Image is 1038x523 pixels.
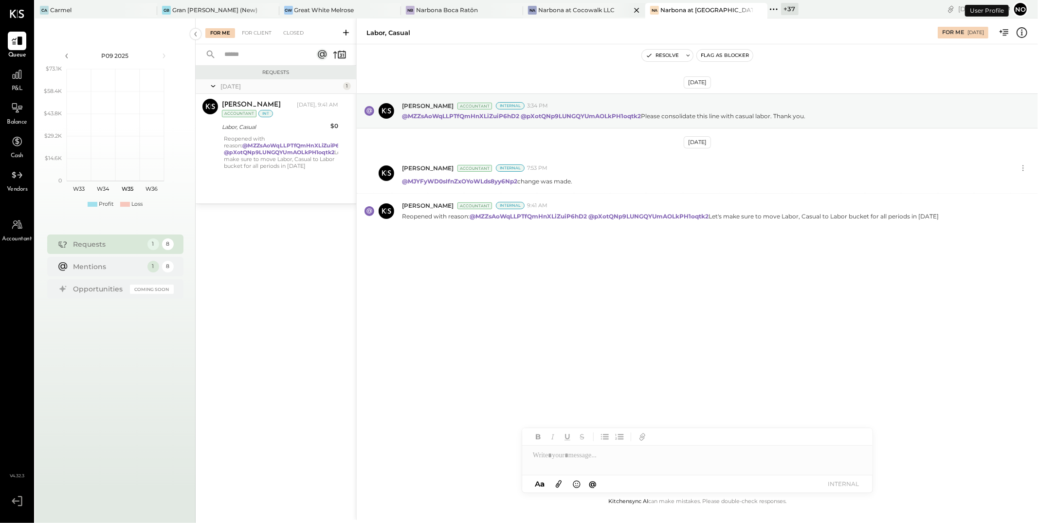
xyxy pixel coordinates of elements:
button: Bold [532,431,545,443]
div: P09 2025 [74,52,157,60]
div: + 37 [781,3,799,15]
span: 3:34 PM [527,102,548,110]
div: Opportunities [73,284,125,294]
strong: @MJYFyWD0sIfnZxOYoWLds8yy6Np2 [402,178,517,185]
span: 9:41 AM [527,202,547,210]
text: W35 [122,185,133,192]
p: change was made. [402,177,572,185]
div: [DATE] [220,82,341,90]
div: Internal [496,102,525,109]
text: W34 [97,185,109,192]
div: Labor, Casual [222,122,328,132]
button: Strikethrough [576,431,588,443]
strong: @MZZsAoWqLLPTfQmHnXLiZuiP6hD2 [242,142,350,149]
text: $73.1K [46,65,62,72]
button: INTERNAL [824,477,863,490]
div: Carmel [50,6,72,14]
span: 7:53 PM [527,164,547,172]
div: Requests [73,239,143,249]
span: P&L [12,85,23,93]
button: Resolve [642,50,683,61]
div: Gran [PERSON_NAME] (New) [172,6,257,14]
text: W36 [146,185,158,192]
span: Cash [11,152,23,161]
span: [PERSON_NAME] [402,102,454,110]
strong: @pXotQNp9LUNGQYUmAOLkPH1oqtk2 [588,213,709,220]
text: $29.2K [44,132,62,139]
span: [PERSON_NAME] [402,201,454,210]
div: int [258,110,273,117]
text: W33 [73,185,85,192]
text: $43.8K [44,110,62,117]
div: Narbona at Cocowalk LLC [538,6,615,14]
div: Accountant [222,110,256,117]
a: Accountant [0,216,34,244]
div: For Me [205,28,235,38]
span: Balance [7,118,27,127]
span: Vendors [7,185,28,194]
a: Vendors [0,166,34,194]
button: Flag as Blocker [697,50,753,61]
div: For Client [237,28,276,38]
span: a [540,479,545,488]
button: Italic [546,431,559,443]
a: Cash [0,132,34,161]
div: copy link [946,4,956,14]
div: 8 [162,261,174,272]
a: Balance [0,99,34,127]
text: $14.6K [45,155,62,162]
div: Labor, Casual [366,28,410,37]
div: [DATE], 9:41 AM [297,101,338,109]
button: Add URL [636,431,649,443]
div: Narbona at [GEOGRAPHIC_DATA] LLC [660,6,753,14]
div: User Profile [965,5,1009,17]
div: Requests [200,69,351,76]
div: Accountant [457,202,492,209]
div: NB [406,6,415,15]
div: Loss [131,200,143,208]
strong: @MZZsAoWqLLPTfQmHnXLiZuiP6hD2 [402,112,519,120]
div: Narbona Boca Ratōn [416,6,478,14]
div: Ca [40,6,49,15]
div: Na [650,6,659,15]
strong: @pXotQNp9LUNGQYUmAOLkPH1oqtk2 [224,149,334,156]
div: $0 [330,121,338,131]
a: Queue [0,32,34,60]
div: Accountant [457,165,492,172]
div: [DATE] [967,29,984,36]
div: Mentions [73,262,143,271]
div: GB [162,6,171,15]
p: Reopened with reason: Let's make sure to move Labor, Casual to Labor bucket for all periods in [D... [402,212,939,220]
div: Na [528,6,537,15]
div: 1 [147,261,159,272]
button: Unordered List [599,431,611,443]
div: 1 [147,238,159,250]
strong: @MZZsAoWqLLPTfQmHnXLiZuiP6hD2 [470,213,587,220]
div: [DATE] [684,136,711,148]
div: [DATE] [958,4,1010,14]
div: Profit [99,200,113,208]
span: Queue [8,51,26,60]
p: Please consolidate this line with casual labor. Thank you. [402,112,805,120]
div: Coming Soon [130,285,174,294]
text: $58.4K [44,88,62,94]
div: Closed [278,28,309,38]
span: [PERSON_NAME] [402,164,454,172]
div: Internal [496,202,525,209]
div: Reopened with reason: Let's make sure to move Labor, Casual to Labor bucket for all periods in [D... [224,135,350,169]
div: [DATE] [684,76,711,89]
span: Accountant [2,235,32,244]
div: 8 [162,238,174,250]
span: @ [589,479,597,488]
text: 0 [58,177,62,184]
div: 1 [343,82,351,90]
button: Aa [532,479,547,489]
div: Internal [496,164,525,172]
button: @ [586,478,600,490]
div: GW [284,6,293,15]
div: For Me [942,29,964,36]
div: Great White Melrose [294,6,354,14]
div: Accountant [457,103,492,109]
button: No [1013,1,1028,17]
a: P&L [0,65,34,93]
